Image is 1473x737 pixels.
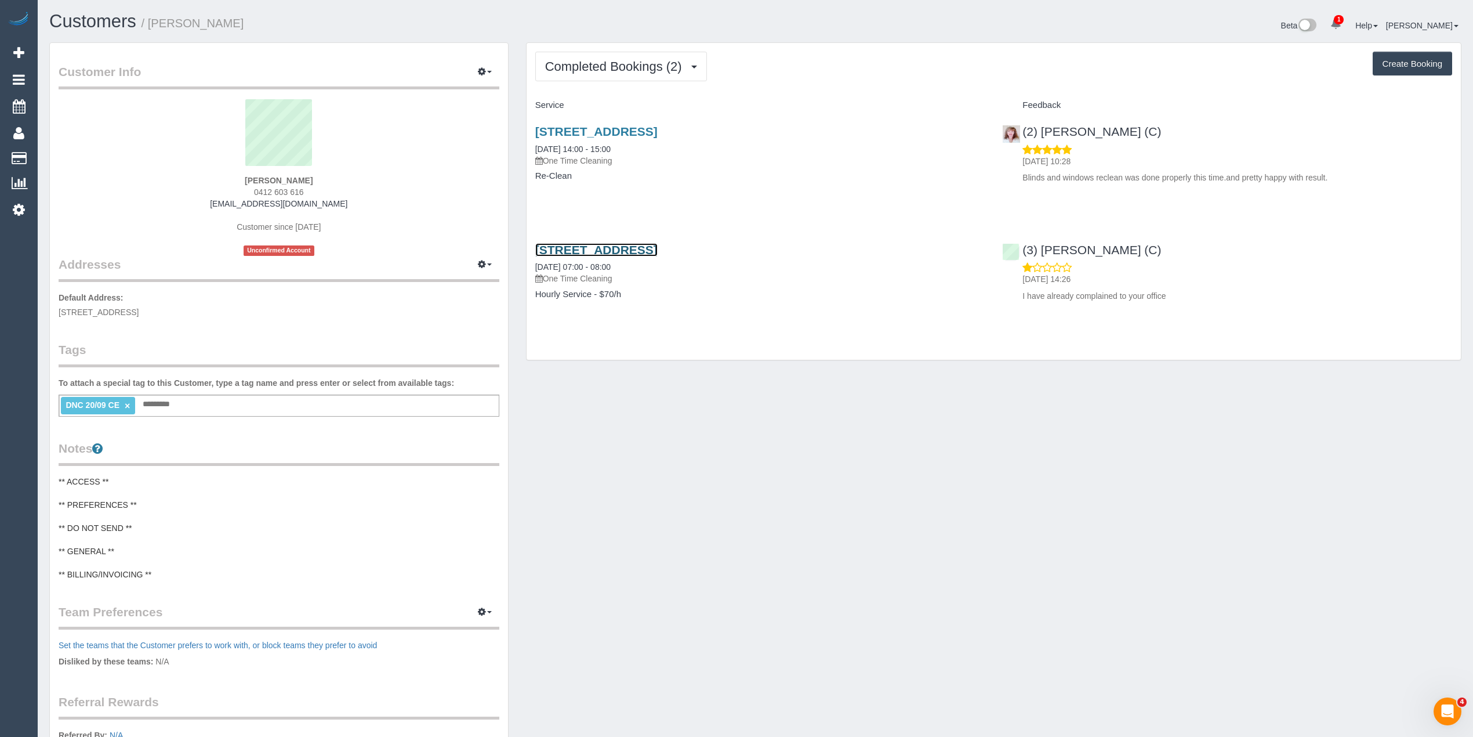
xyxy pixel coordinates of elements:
[545,59,688,74] span: Completed Bookings (2)
[1002,100,1452,110] h4: Feedback
[535,155,985,167] p: One Time Cleaning
[59,693,499,720] legend: Referral Rewards
[1373,52,1452,76] button: Create Booking
[237,222,321,232] span: Customer since [DATE]
[59,308,139,317] span: [STREET_ADDRESS]
[49,11,136,31] a: Customers
[59,341,499,367] legend: Tags
[244,245,314,255] span: Unconfirmed Account
[1022,273,1452,285] p: [DATE] 14:26
[535,171,985,181] h4: Re-Clean
[59,641,377,650] a: Set the teams that the Customer prefers to work with, or block teams they prefer to avoid
[1457,698,1467,707] span: 4
[1022,156,1452,167] p: [DATE] 10:28
[59,604,499,630] legend: Team Preferences
[1334,15,1344,24] span: 1
[535,243,658,256] a: [STREET_ADDRESS]
[142,17,244,30] small: / [PERSON_NAME]
[535,144,611,154] a: [DATE] 14:00 - 15:00
[7,12,30,28] img: Automaid Logo
[254,187,304,197] span: 0412 603 616
[1002,125,1161,138] a: (2) [PERSON_NAME] (C)
[59,63,499,89] legend: Customer Info
[1281,21,1317,30] a: Beta
[1355,21,1378,30] a: Help
[210,199,347,208] a: [EMAIL_ADDRESS][DOMAIN_NAME]
[245,176,313,185] strong: [PERSON_NAME]
[1003,125,1020,143] img: (2) Kerry Welfare (C)
[59,440,499,466] legend: Notes
[59,292,124,304] label: Default Address:
[535,290,985,299] h4: Hourly Service - $70/h
[535,100,985,110] h4: Service
[1386,21,1459,30] a: [PERSON_NAME]
[59,656,153,667] label: Disliked by these teams:
[155,657,169,666] span: N/A
[535,262,611,272] a: [DATE] 07:00 - 08:00
[1022,172,1452,183] p: Blinds and windows reclean was done properly this time.and pretty happy with result.
[125,401,130,411] a: ×
[535,125,658,138] a: [STREET_ADDRESS]
[66,400,119,410] span: DNC 20/09 CE
[535,52,707,81] button: Completed Bookings (2)
[1434,698,1461,725] iframe: Intercom live chat
[59,377,454,389] label: To attach a special tag to this Customer, type a tag name and press enter or select from availabl...
[1325,12,1347,37] a: 1
[535,273,985,284] p: One Time Cleaning
[1002,243,1161,256] a: (3) [PERSON_NAME] (C)
[1297,19,1316,34] img: New interface
[1022,290,1452,302] p: I have already complained to your office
